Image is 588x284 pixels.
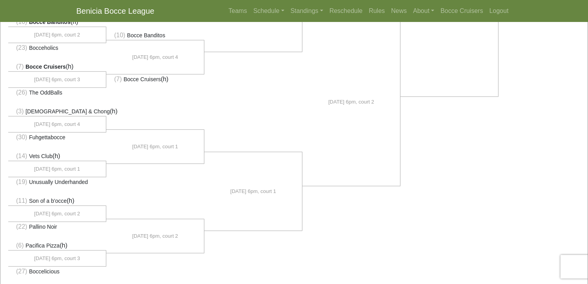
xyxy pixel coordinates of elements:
a: Reschedule [326,3,366,19]
li: (h) [8,62,106,72]
span: [DATE] 6pm, court 2 [34,31,80,39]
span: Pacifica Pizza [25,242,60,249]
span: Son of a b'occe [29,198,67,204]
span: [DATE] 6pm, court 2 [34,210,80,218]
span: (7) [114,76,122,82]
span: [DATE] 6pm, court 3 [34,76,80,84]
a: Benicia Bocce League [76,3,155,19]
span: (30) [16,134,27,140]
li: (h) [8,241,106,251]
a: Standings [288,3,326,19]
span: The OddBalls [29,89,62,96]
span: Pallino Noir [29,224,57,230]
span: (23) [16,44,27,51]
span: (19) [16,178,27,185]
a: Schedule [250,3,288,19]
span: (10) [114,32,125,38]
span: [DATE] 6pm, court 1 [132,143,178,151]
span: (26) [16,89,27,96]
span: [DATE] 6pm, court 4 [34,120,80,128]
span: Bocce Cruisers [25,64,66,70]
span: [DATE] 6pm, court 1 [34,165,80,173]
span: [DATE] 6pm, court 4 [132,53,178,61]
li: (h) [8,196,106,206]
span: Bocce Cruisers [124,76,161,82]
span: [DATE] 6pm, court 3 [34,255,80,262]
li: (h) [8,17,106,27]
span: Bocce Banditos [127,32,165,38]
span: Fuhgettabocce [29,134,66,140]
span: Bocceholics [29,45,58,51]
a: Teams [226,3,250,19]
span: [DATE] 6pm, court 2 [328,98,374,106]
li: (h) [106,74,204,84]
span: (11) [16,197,27,204]
span: Vets Club [29,153,53,159]
span: Boccelicious [29,268,60,275]
span: (3) [16,108,24,115]
span: (22) [16,223,27,230]
span: (14) [16,153,27,159]
span: (6) [16,242,24,249]
span: [DATE] 6pm, court 2 [132,232,178,240]
span: [DATE] 6pm, court 1 [230,188,276,195]
span: (27) [16,268,27,275]
a: Rules [366,3,388,19]
li: (h) [8,151,106,161]
li: (h) [8,107,106,117]
span: Bocce Banditos [29,19,71,25]
a: Bocce Cruisers [437,3,486,19]
span: (7) [16,63,24,70]
a: News [388,3,410,19]
a: About [410,3,437,19]
span: [DEMOGRAPHIC_DATA] & Chong [25,108,110,115]
span: Unusually Underhanded [29,179,88,185]
a: Logout [486,3,512,19]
